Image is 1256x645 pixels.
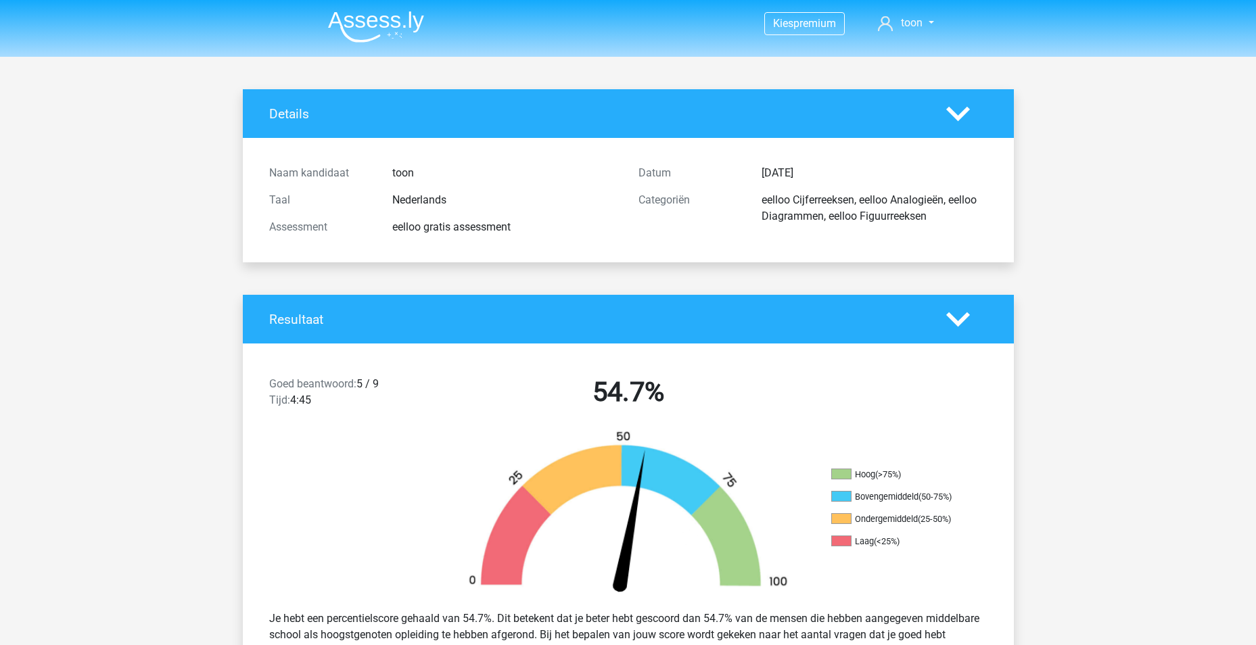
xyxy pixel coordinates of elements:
[628,192,751,224] div: Categoriën
[269,393,290,406] span: Tijd:
[259,219,382,235] div: Assessment
[765,14,844,32] a: Kiespremium
[269,106,926,122] h4: Details
[751,165,998,181] div: [DATE]
[793,17,836,30] span: premium
[454,376,803,408] h2: 54.7%
[446,430,811,600] img: 55.29014c7fce35.png
[831,491,967,503] li: Bovengemiddeld
[259,192,382,208] div: Taal
[259,376,444,414] div: 5 / 9 4:45
[751,192,998,224] div: eelloo Cijferreeksen, eelloo Analogieën, eelloo Diagrammen, eelloo Figuurreeksen
[918,492,952,502] div: (50-75%)
[831,513,967,525] li: Ondergemiddeld
[259,165,382,181] div: Naam kandidaat
[382,192,628,208] div: Nederlands
[382,165,628,181] div: toon
[875,469,901,479] div: (>75%)
[328,11,424,43] img: Assessly
[901,16,923,29] span: toon
[269,377,356,390] span: Goed beantwoord:
[269,312,926,327] h4: Resultaat
[918,514,951,524] div: (25-50%)
[831,469,967,481] li: Hoog
[874,536,900,546] div: (<25%)
[773,17,793,30] span: Kies
[873,15,939,31] a: toon
[628,165,751,181] div: Datum
[382,219,628,235] div: eelloo gratis assessment
[831,535,967,548] li: Laag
